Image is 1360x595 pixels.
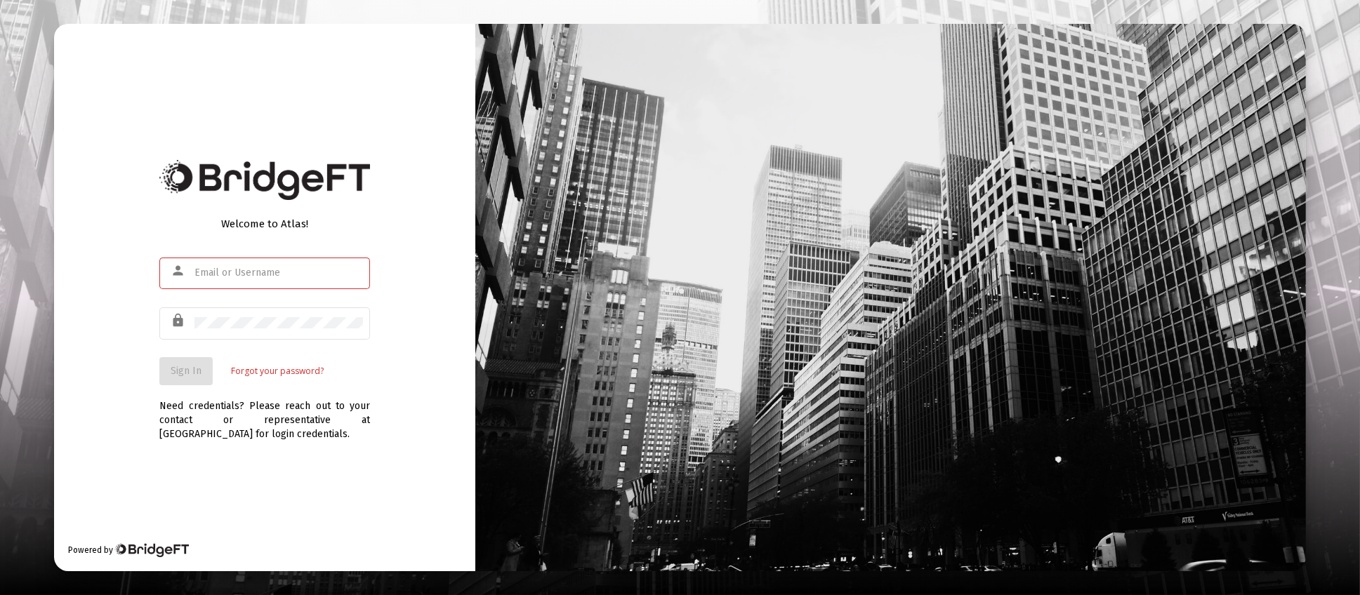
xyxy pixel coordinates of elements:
[171,365,202,377] span: Sign In
[159,160,370,200] img: Bridge Financial Technology Logo
[114,543,188,557] img: Bridge Financial Technology Logo
[194,267,363,279] input: Email or Username
[68,543,188,557] div: Powered by
[159,357,213,385] button: Sign In
[159,217,370,231] div: Welcome to Atlas!
[171,262,187,279] mat-icon: person
[171,312,187,329] mat-icon: lock
[231,364,324,378] a: Forgot your password?
[159,385,370,441] div: Need credentials? Please reach out to your contact or representative at [GEOGRAPHIC_DATA] for log...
